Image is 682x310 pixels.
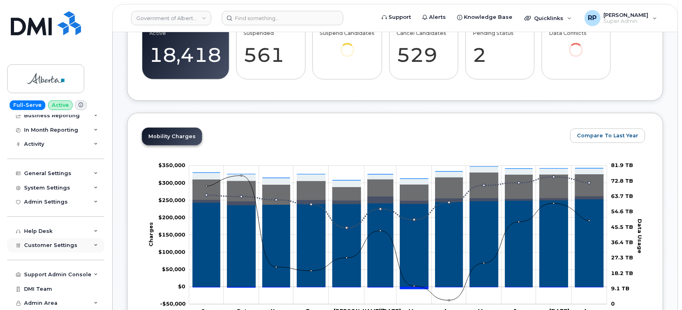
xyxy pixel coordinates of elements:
[160,301,186,307] tspan: -$50,000
[162,266,185,272] tspan: $50,000
[611,285,629,292] tspan: 9.1 TB
[158,214,185,220] g: $0
[579,10,663,26] div: Ryan Partack
[611,255,633,261] tspan: 27.3 TB
[178,283,185,290] tspan: $0
[611,270,633,276] tspan: 18.2 TB
[244,22,298,75] a: Suspended 561
[611,208,633,215] tspan: 54.6 TB
[549,22,603,68] a: Data Conflicts
[604,12,649,18] span: [PERSON_NAME]
[150,22,222,75] a: Active 18,418
[473,22,527,75] a: Pending Status 2
[429,13,446,21] span: Alerts
[131,11,211,25] a: Government of Alberta (GOA)
[611,224,633,230] tspan: 45.5 TB
[611,193,633,199] tspan: 63.7 TB
[637,219,643,253] tspan: Data Usage
[577,132,638,139] span: Compare To Last Year
[534,15,563,21] span: Quicklinks
[588,13,597,23] span: RP
[389,13,411,21] span: Support
[611,239,633,245] tspan: 36.4 TB
[376,9,417,25] a: Support
[570,128,645,143] button: Compare To Last Year
[158,197,185,203] tspan: $250,000
[162,266,185,272] g: $0
[158,249,185,255] tspan: $100,000
[451,9,518,25] a: Knowledge Base
[158,249,185,255] g: $0
[147,222,154,247] tspan: Charges
[158,197,185,203] g: $0
[519,10,577,26] div: Quicklinks
[158,214,185,220] tspan: $200,000
[158,231,185,238] tspan: $150,000
[604,18,649,24] span: Super Admin
[222,11,343,25] input: Find something...
[464,13,512,21] span: Knowledge Base
[192,199,603,287] g: Rate Plan
[192,172,603,204] g: Data
[158,162,185,169] g: $0
[158,179,185,186] tspan: $300,000
[397,22,451,75] a: Cancel Candidates 529
[417,9,451,25] a: Alerts
[158,179,185,186] g: $0
[611,301,615,307] tspan: 0
[158,162,185,169] tspan: $350,000
[320,22,375,68] a: Suspend Candidates
[160,301,186,307] g: $0
[192,167,603,187] g: Features
[611,162,633,169] tspan: 81.9 TB
[192,196,603,205] g: Roaming
[142,128,202,145] a: Mobility Charges
[611,177,633,184] tspan: 72.8 TB
[158,231,185,238] g: $0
